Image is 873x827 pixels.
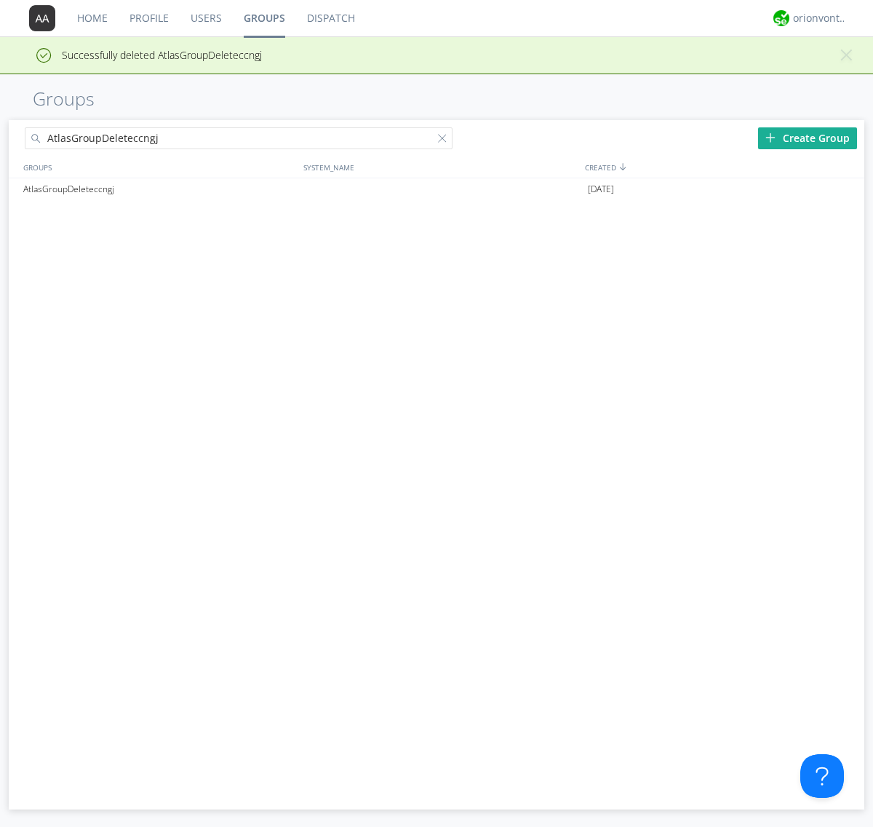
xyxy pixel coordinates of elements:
div: Create Group [758,127,857,149]
a: AtlasGroupDeleteccngj[DATE] [9,178,864,200]
div: orionvontas+atlas+automation+org2 [793,11,848,25]
input: Search groups [25,127,453,149]
div: SYSTEM_NAME [300,157,581,178]
div: AtlasGroupDeleteccngj [20,178,300,200]
img: 373638.png [29,5,55,31]
img: 29d36aed6fa347d5a1537e7736e6aa13 [773,10,789,26]
img: plus.svg [765,132,776,143]
div: GROUPS [20,157,296,178]
div: CREATED [581,157,864,178]
span: Successfully deleted AtlasGroupDeleteccngj [11,48,262,62]
iframe: Toggle Customer Support [800,754,844,798]
span: [DATE] [588,178,614,200]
